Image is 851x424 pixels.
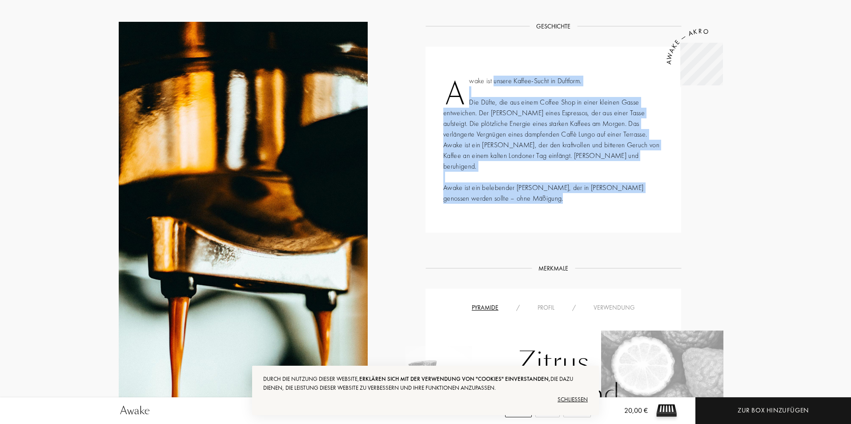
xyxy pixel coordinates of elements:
[563,303,585,312] div: /
[585,303,644,312] div: Verwendung
[120,403,150,419] div: Awake
[529,303,563,312] div: Profil
[359,375,550,383] span: erklären sich mit der Verwendung von "Cookies" einverstanden,
[425,47,681,233] div: Awake ist unsere Kaffee-Sucht in Duftform. Die Düfte, die aus einem Coffee Shop in einer kleinen ...
[610,405,648,424] div: 20,00 €
[601,331,723,412] img: 9JTYWKAZL91IZ_1.png
[263,392,588,407] div: Schließen
[463,303,507,312] div: Pyramide
[263,375,588,392] div: Durch die Nutzung dieser Website, die dazu dienen, die Leistung dieser Website zu verbessern und ...
[507,303,529,312] div: /
[432,342,674,419] div: Zitrus Gourmand
[738,405,809,416] div: Zur Box hinzufügen
[653,397,680,424] img: sample box sommelier du parfum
